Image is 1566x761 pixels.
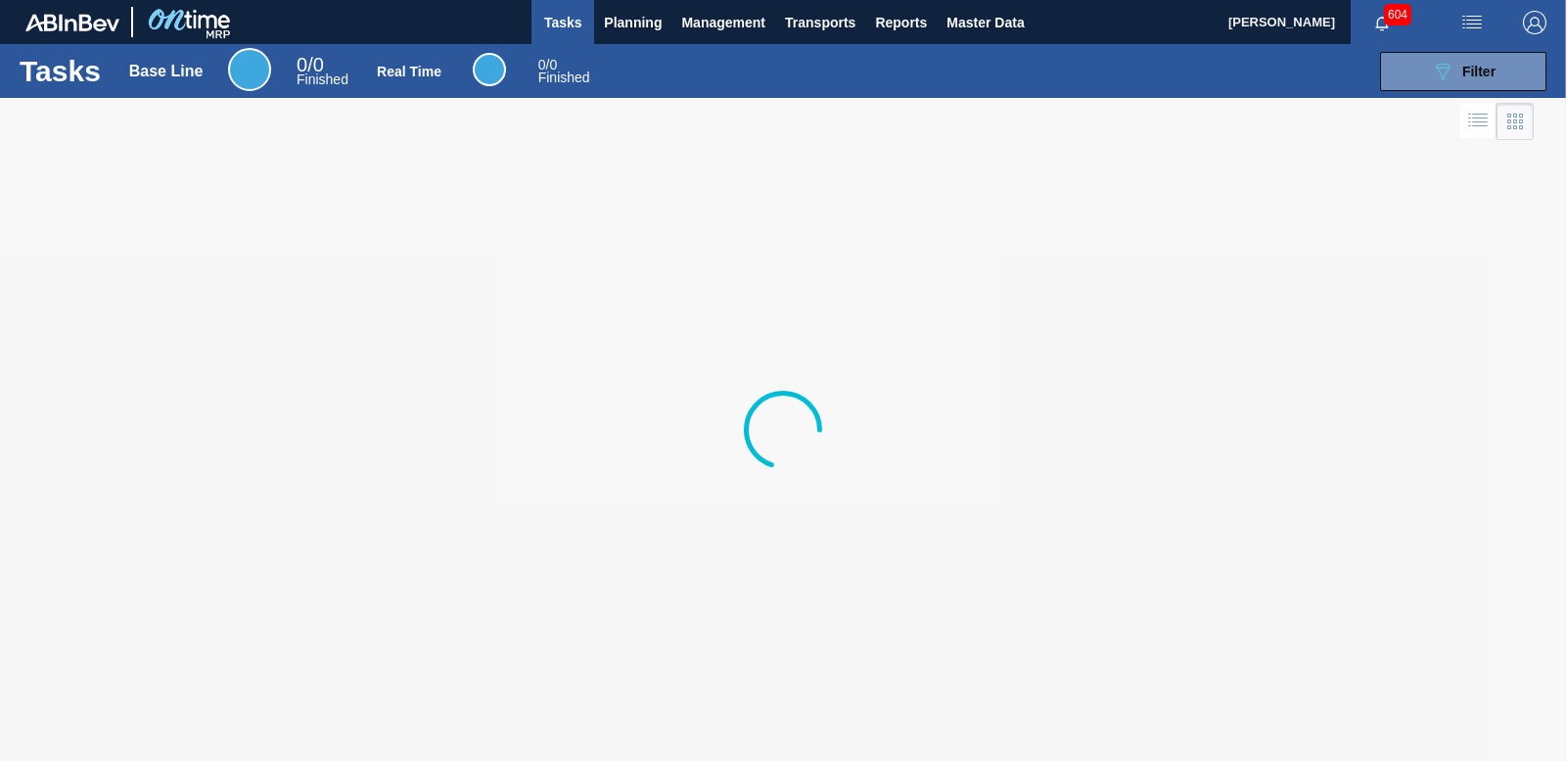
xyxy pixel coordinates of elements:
[681,11,765,34] span: Management
[875,11,927,34] span: Reports
[1462,64,1496,79] span: Filter
[1351,9,1413,36] button: Notifications
[1380,52,1546,91] button: Filter
[538,70,590,85] span: Finished
[538,57,546,72] span: 0
[473,53,506,86] div: Real Time
[1460,11,1484,34] img: userActions
[297,54,307,75] span: 0
[946,11,1024,34] span: Master Data
[129,63,204,80] div: Base Line
[20,60,101,82] h1: Tasks
[377,64,441,79] div: Real Time
[297,71,348,87] span: Finished
[538,57,557,72] span: / 0
[228,48,271,91] div: Base Line
[25,14,119,31] img: TNhmsLtSVTkK8tSr43FrP2fwEKptu5GPRR3wAAAABJRU5ErkJggg==
[604,11,662,34] span: Planning
[538,59,590,84] div: Real Time
[1523,11,1546,34] img: Logout
[785,11,855,34] span: Transports
[541,11,584,34] span: Tasks
[1384,4,1411,25] span: 604
[297,54,324,75] span: / 0
[297,57,348,86] div: Base Line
